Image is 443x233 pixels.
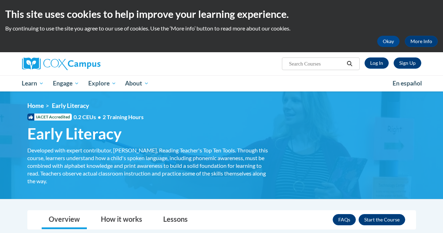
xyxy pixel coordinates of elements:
span: 0.2 CEUs [74,113,144,121]
a: More Info [405,36,438,47]
a: Register [394,57,421,69]
a: Log In [365,57,389,69]
a: Overview [42,211,87,229]
button: Search [344,60,355,68]
a: About [120,75,153,91]
span: Early Literacy [27,124,122,143]
span: About [125,79,149,88]
a: Learn [18,75,49,91]
a: Explore [84,75,121,91]
span: Engage [53,79,79,88]
p: By continuing to use the site you agree to our use of cookies. Use the ‘More info’ button to read... [5,25,438,32]
span: IACET Accredited [27,114,72,121]
span: Learn [22,79,44,88]
span: En español [393,80,422,87]
a: Home [27,102,44,109]
span: • [98,114,101,120]
a: En español [388,76,427,91]
span: Explore [88,79,116,88]
a: How it works [94,211,149,229]
a: FAQs [333,214,356,225]
a: Engage [48,75,84,91]
button: Okay [377,36,400,47]
span: Early Literacy [52,102,89,109]
h2: This site uses cookies to help improve your learning experience. [5,7,438,21]
img: Cox Campus [22,57,101,70]
span: 2 Training Hours [103,114,144,120]
a: Cox Campus [22,57,148,70]
div: Developed with expert contributor, [PERSON_NAME], Reading Teacher's Top Ten Tools. Through this c... [27,146,269,185]
input: Search Courses [288,60,344,68]
a: Lessons [156,211,195,229]
button: Enroll [359,214,405,225]
div: Main menu [17,75,427,91]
